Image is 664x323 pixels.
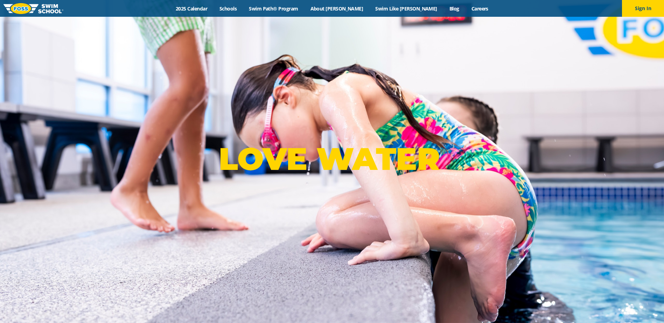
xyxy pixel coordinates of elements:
a: About [PERSON_NAME] [304,5,369,12]
a: 2025 Calendar [170,5,214,12]
a: Schools [214,5,243,12]
a: Blog [443,5,465,12]
a: Careers [465,5,494,12]
a: Swim Like [PERSON_NAME] [369,5,443,12]
p: LOVE WATER [219,140,445,178]
a: Swim Path® Program [243,5,304,12]
img: FOSS Swim School Logo [4,3,63,14]
sup: ® [440,147,445,156]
